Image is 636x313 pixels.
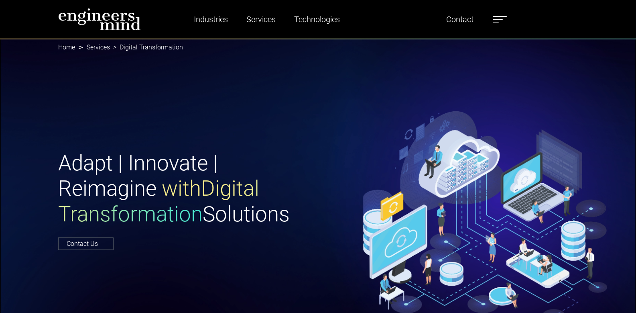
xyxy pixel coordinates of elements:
a: Services [243,10,279,29]
img: logo [58,8,141,31]
a: Industries [191,10,231,29]
a: Services [87,43,110,51]
h1: Adapt | Innovate | Reimagine Solutions [58,151,313,227]
a: Contact Us [58,237,114,250]
span: with Digital Transformation [58,176,259,227]
a: Technologies [291,10,343,29]
nav: breadcrumb [58,39,578,56]
a: Contact [443,10,477,29]
a: Home [58,43,75,51]
li: Digital Transformation [110,43,183,52]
